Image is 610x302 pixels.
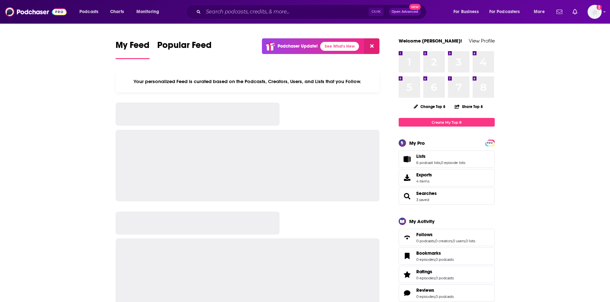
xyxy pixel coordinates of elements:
[116,40,150,59] a: My Feed
[416,269,454,275] a: Ratings
[469,38,495,44] a: View Profile
[110,7,124,16] span: Charts
[597,5,602,10] svg: Add a profile image
[416,172,432,178] span: Exports
[435,276,454,280] a: 0 podcasts
[466,239,475,243] a: 0 lists
[435,239,435,243] span: ,
[320,42,359,51] a: See What's New
[416,232,433,237] span: Follows
[588,5,602,19] img: User Profile
[416,276,435,280] a: 0 episodes
[409,218,435,224] div: My Activity
[416,197,429,202] a: 3 saved
[435,239,452,243] a: 0 creators
[79,7,98,16] span: Podcasts
[401,173,414,182] span: Exports
[485,7,529,17] button: open menu
[157,40,212,59] a: Popular Feed
[588,5,602,19] button: Show profile menu
[399,284,495,302] span: Reviews
[588,5,602,19] span: Logged in as DeversFranklin
[369,8,384,16] span: Ctrl K
[401,233,414,242] a: Follows
[399,38,462,44] a: Welcome [PERSON_NAME]!
[554,6,565,17] a: Show notifications dropdown
[416,190,437,196] a: Searches
[399,229,495,246] span: Follows
[392,10,418,13] span: Open Advanced
[453,239,465,243] a: 0 users
[278,43,318,49] p: Podchaser Update!
[529,7,553,17] button: open menu
[401,289,414,298] a: Reviews
[116,71,380,92] div: Your personalized Feed is curated based on the Podcasts, Creators, Users, and Lists that you Follow.
[401,155,414,164] a: Lists
[416,250,454,256] a: Bookmarks
[75,7,107,17] button: open menu
[416,153,465,159] a: Lists
[389,8,421,16] button: Open AdvancedNew
[416,287,454,293] a: Reviews
[440,160,441,165] span: ,
[449,7,487,17] button: open menu
[106,7,128,17] a: Charts
[399,169,495,186] a: Exports
[534,7,545,16] span: More
[454,100,483,113] button: Share Top 8
[416,232,475,237] a: Follows
[570,6,580,17] a: Show notifications dropdown
[401,192,414,201] a: Searches
[399,247,495,265] span: Bookmarks
[399,266,495,283] span: Ratings
[132,7,167,17] button: open menu
[410,103,450,111] button: Change Top 8
[401,270,414,279] a: Ratings
[441,160,465,165] a: 0 episode lists
[416,269,432,275] span: Ratings
[486,141,494,145] span: PRO
[435,257,454,262] a: 0 podcasts
[399,151,495,168] span: Lists
[416,294,435,299] a: 0 episodes
[453,7,479,16] span: For Business
[486,140,494,145] a: PRO
[116,40,150,54] span: My Feed
[416,179,432,183] span: 4 items
[409,4,421,10] span: New
[416,160,440,165] a: 6 podcast lists
[416,153,426,159] span: Lists
[157,40,212,54] span: Popular Feed
[489,7,520,16] span: For Podcasters
[416,239,435,243] a: 0 podcasts
[401,252,414,260] a: Bookmarks
[5,6,67,18] img: Podchaser - Follow, Share and Rate Podcasts
[409,140,425,146] div: My Pro
[452,239,453,243] span: ,
[136,7,159,16] span: Monitoring
[399,118,495,127] a: Create My Top 8
[435,294,454,299] a: 0 podcasts
[416,257,435,262] a: 0 episodes
[416,250,441,256] span: Bookmarks
[416,287,434,293] span: Reviews
[192,4,433,19] div: Search podcasts, credits, & more...
[203,7,369,17] input: Search podcasts, credits, & more...
[399,188,495,205] span: Searches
